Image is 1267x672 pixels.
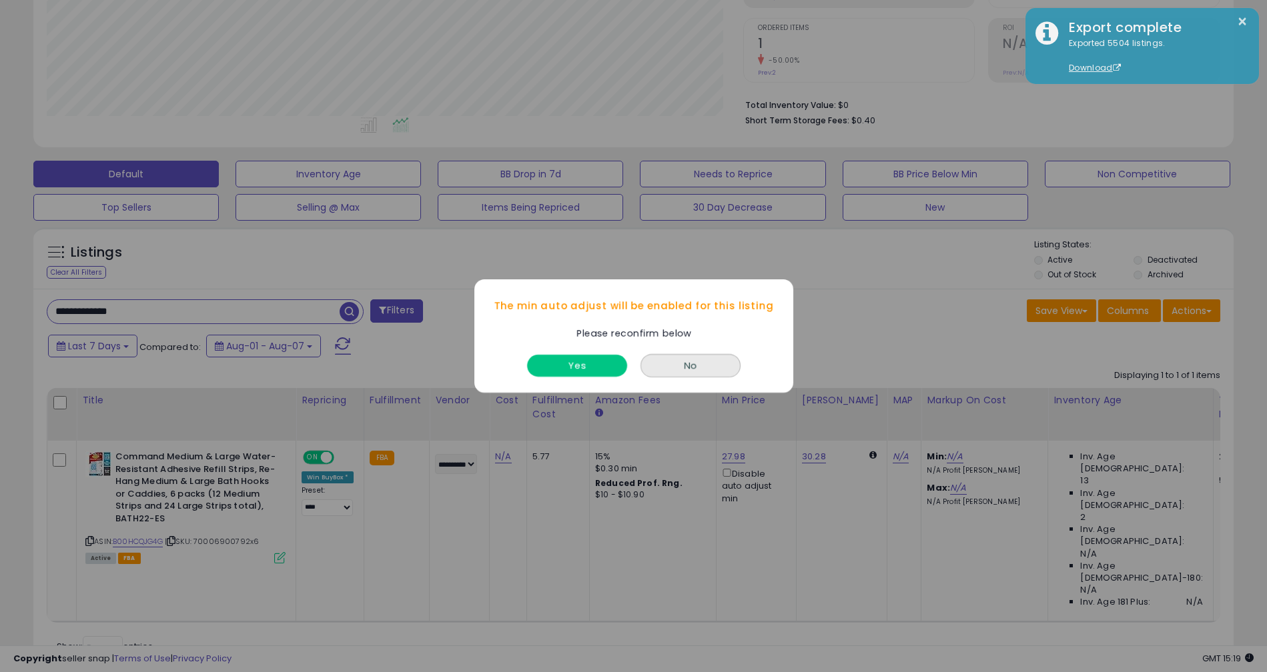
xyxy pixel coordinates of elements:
[1059,18,1249,37] div: Export complete
[570,326,697,341] div: Please reconfirm below
[474,286,793,326] div: The min auto adjust will be enabled for this listing
[1069,62,1121,73] a: Download
[641,354,741,377] button: No
[1059,37,1249,75] div: Exported 5504 listings.
[1237,13,1248,30] button: ×
[527,355,627,377] button: Yes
